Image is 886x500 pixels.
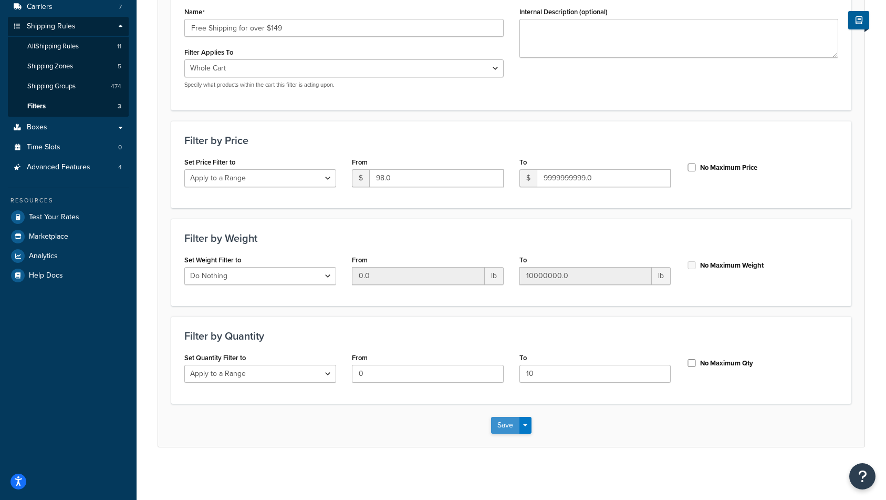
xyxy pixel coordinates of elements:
label: No Maximum Qty [700,359,753,368]
li: Shipping Rules [8,17,129,117]
span: Filters [27,102,46,111]
span: All Shipping Rules [27,42,79,51]
span: lb [652,267,671,285]
label: Name [184,8,205,16]
span: Shipping Zones [27,62,73,71]
a: Shipping Rules [8,17,129,36]
label: From [352,256,368,264]
li: Shipping Groups [8,77,129,96]
label: No Maximum Price [700,163,757,172]
a: Advanced Features4 [8,158,129,177]
label: To [519,158,527,166]
span: $ [352,169,369,187]
h3: Filter by Price [184,135,838,146]
span: Analytics [29,252,58,261]
a: Marketplace [8,227,129,246]
label: To [519,256,527,264]
div: Resources [8,196,129,205]
label: Set Quantity Filter to [184,354,246,362]
button: Show Help Docs [848,11,869,29]
span: Carriers [27,3,53,12]
a: AllShipping Rules11 [8,37,129,56]
span: 474 [111,82,121,91]
h3: Filter by Weight [184,232,838,244]
li: Filters [8,97,129,116]
span: Time Slots [27,143,60,152]
a: Time Slots0 [8,138,129,157]
span: 4 [118,163,122,172]
span: lb [485,267,504,285]
label: To [519,354,527,362]
span: Help Docs [29,271,63,280]
label: Set Price Filter to [184,158,235,166]
label: From [352,158,368,166]
span: Advanced Features [27,163,90,172]
li: Shipping Zones [8,57,129,76]
a: Filters3 [8,97,129,116]
label: From [352,354,368,362]
span: Marketplace [29,232,68,241]
span: Shipping Rules [27,22,76,31]
a: Boxes [8,118,129,137]
label: Set Weight Filter to [184,256,241,264]
span: Shipping Groups [27,82,76,91]
button: Save [491,417,519,434]
label: Internal Description (optional) [519,8,608,16]
button: Open Resource Center [849,463,875,489]
span: 11 [117,42,121,51]
li: Time Slots [8,138,129,157]
a: Shipping Groups474 [8,77,129,96]
span: Boxes [27,123,47,132]
label: No Maximum Weight [700,261,764,270]
a: Analytics [8,247,129,266]
span: 5 [118,62,121,71]
h3: Filter by Quantity [184,330,838,342]
span: 0 [118,143,122,152]
span: 7 [119,3,122,12]
span: $ [519,169,537,187]
a: Test Your Rates [8,208,129,227]
label: Filter Applies To [184,48,233,56]
a: Shipping Zones5 [8,57,129,76]
a: Help Docs [8,266,129,285]
li: Advanced Features [8,158,129,177]
p: Specify what products within the cart this filter is acting upon. [184,81,504,89]
span: 3 [118,102,121,111]
span: Test Your Rates [29,213,79,222]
